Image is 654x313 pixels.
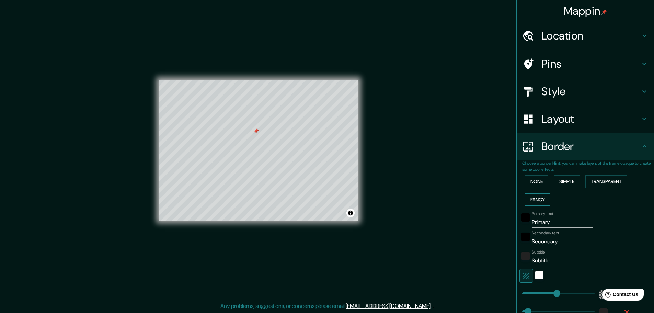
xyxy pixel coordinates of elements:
[532,230,559,236] label: Secondary text
[220,302,432,310] p: Any problems, suggestions, or concerns please email .
[517,22,654,49] div: Location
[552,160,560,166] b: Hint
[517,50,654,78] div: Pins
[585,175,627,188] button: Transparent
[541,29,640,43] h4: Location
[541,139,640,153] h4: Border
[541,112,640,126] h4: Layout
[432,302,433,310] div: .
[593,286,646,305] iframe: Help widget launcher
[521,213,530,222] button: black
[532,211,553,217] label: Primary text
[564,4,607,18] h4: Mappin
[525,193,550,206] button: Fancy
[433,302,434,310] div: .
[517,105,654,133] div: Layout
[521,252,530,260] button: color-222222
[517,133,654,160] div: Border
[346,302,431,310] a: [EMAIL_ADDRESS][DOMAIN_NAME]
[601,9,607,15] img: pin-icon.png
[517,78,654,105] div: Style
[525,175,548,188] button: None
[541,85,640,98] h4: Style
[522,160,654,172] p: Choose a border. : you can make layers of the frame opaque to create some cool effects.
[532,249,545,255] label: Subtitle
[346,209,355,217] button: Toggle attribution
[554,175,580,188] button: Simple
[541,57,640,71] h4: Pins
[521,233,530,241] button: black
[535,271,543,279] button: white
